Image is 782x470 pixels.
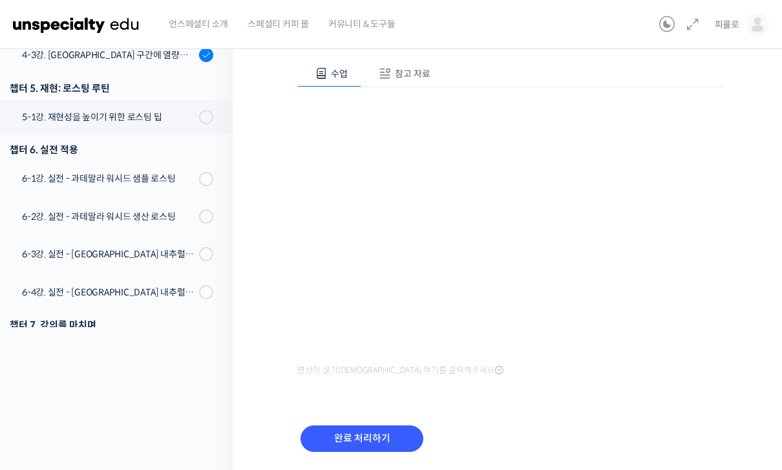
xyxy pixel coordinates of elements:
div: 6-3강. 실전 - [GEOGRAPHIC_DATA] 내추럴 샘플 로스팅 [22,247,195,261]
span: 대화 [118,383,134,393]
div: 챕터 7. 강의를 마치며 [10,316,213,334]
div: 6-1강. 실전 - 과테말라 워시드 샘플 로스팅 [22,171,195,186]
span: 영상이 끊기[DEMOGRAPHIC_DATA] 여기를 클릭해주세요 [297,365,503,376]
a: 대화 [85,363,167,395]
input: 완료 처리하기 [301,425,423,452]
a: 설정 [167,363,248,395]
span: 설정 [200,382,215,392]
span: 피콜로 [715,19,739,30]
div: 챕터 6. 실전 적용 [10,141,213,158]
div: 5-1강. 재현성을 높이기 위한 로스팅 팁 [22,110,195,124]
span: 홈 [41,382,48,392]
div: 챕터 5. 재현: 로스팅 루틴 [10,80,213,97]
span: 참고 자료 [395,68,430,80]
div: 6-4강. 실전 - [GEOGRAPHIC_DATA] 내추럴 생산 로스팅 [22,285,195,299]
a: 홈 [4,363,85,395]
div: 6-2강. 실전 - 과테말라 워시드 생산 로스팅 [22,209,195,224]
div: 4-3강. [GEOGRAPHIC_DATA] 구간에 열량을 조절하는 방법 [22,48,195,62]
span: 수업 [331,68,348,80]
